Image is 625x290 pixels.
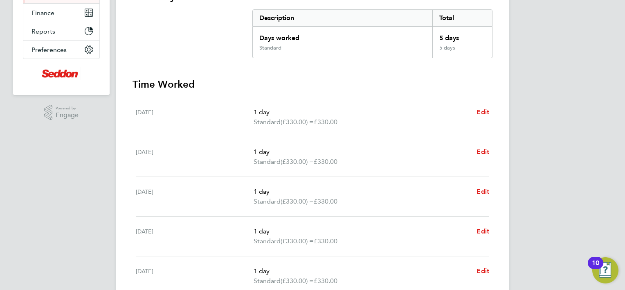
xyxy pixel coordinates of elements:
div: [DATE] [136,187,254,206]
span: (£330.00) = [281,158,314,165]
h3: Time Worked [133,78,492,91]
span: £330.00 [314,277,337,285]
a: Edit [477,266,489,276]
span: Edit [477,188,489,195]
span: Edit [477,267,489,275]
a: Edit [477,147,489,157]
div: 10 [592,263,599,274]
p: 1 day [254,266,470,276]
p: 1 day [254,227,470,236]
span: Edit [477,148,489,156]
button: Finance [23,4,99,22]
span: Finance [31,9,54,17]
a: Edit [477,187,489,197]
div: 5 days [432,45,492,58]
div: Summary [252,9,492,58]
div: Total [432,10,492,26]
a: Go to home page [23,67,100,80]
a: Edit [477,227,489,236]
span: £330.00 [314,197,337,205]
button: Preferences [23,41,99,59]
span: £330.00 [314,237,337,245]
span: Standard [254,117,281,127]
span: (£330.00) = [281,237,314,245]
span: Standard [254,276,281,286]
span: Standard [254,157,281,167]
span: Preferences [31,46,67,54]
span: Edit [477,227,489,235]
a: Powered byEngage [44,105,79,120]
span: Standard [254,236,281,246]
div: [DATE] [136,147,254,167]
p: 1 day [254,107,470,117]
p: 1 day [254,147,470,157]
span: (£330.00) = [281,277,314,285]
span: Standard [254,197,281,206]
div: [DATE] [136,227,254,246]
img: seddonconstruction-logo-retina.png [42,67,81,80]
a: Edit [477,107,489,117]
span: £330.00 [314,118,337,126]
span: Reports [31,27,55,35]
span: Powered by [56,105,79,112]
button: Open Resource Center, 10 new notifications [592,257,618,283]
span: £330.00 [314,158,337,165]
div: [DATE] [136,107,254,127]
span: (£330.00) = [281,118,314,126]
div: Days worked [253,27,432,45]
span: Edit [477,108,489,116]
button: Reports [23,22,99,40]
div: [DATE] [136,266,254,286]
div: Standard [259,45,281,51]
p: 1 day [254,187,470,197]
div: Description [253,10,432,26]
div: 5 days [432,27,492,45]
span: Engage [56,112,79,119]
span: (£330.00) = [281,197,314,205]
